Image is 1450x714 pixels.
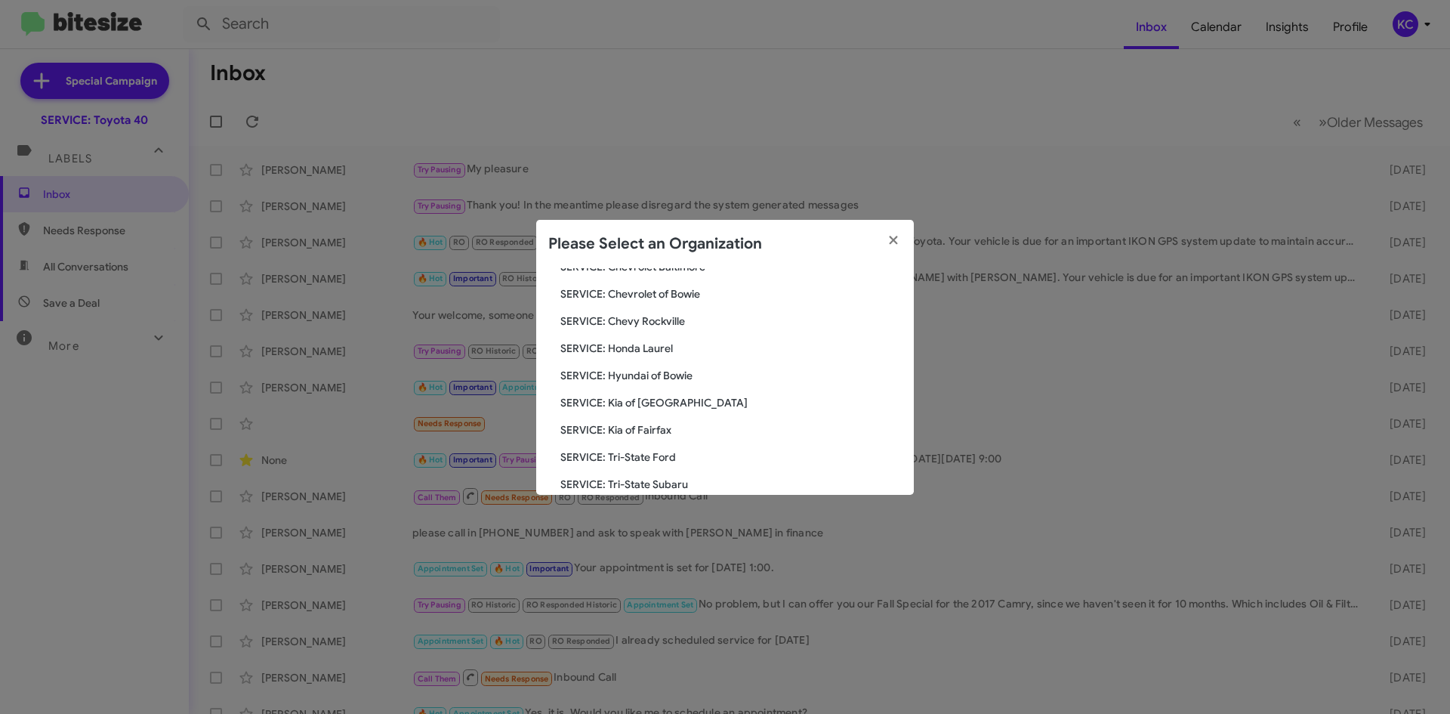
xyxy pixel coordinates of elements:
span: SERVICE: Chevy Rockville [560,314,902,329]
span: SERVICE: Hyundai of Bowie [560,368,902,383]
span: SERVICE: Tri-State Ford [560,450,902,465]
h2: Please Select an Organization [548,232,762,256]
span: SERVICE: Tri-State Subaru [560,477,902,492]
span: SERVICE: Kia of Fairfax [560,422,902,437]
span: SERVICE: Kia of [GEOGRAPHIC_DATA] [560,395,902,410]
span: SERVICE: Chevrolet of Bowie [560,286,902,301]
span: SERVICE: Honda Laurel [560,341,902,356]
